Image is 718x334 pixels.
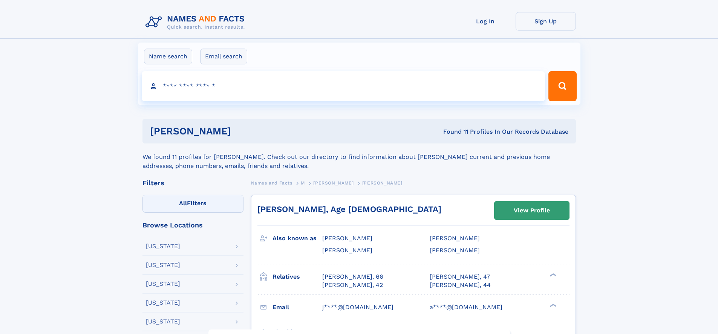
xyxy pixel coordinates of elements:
[337,128,568,136] div: Found 11 Profiles In Our Records Database
[548,303,557,308] div: ❯
[430,281,491,289] a: [PERSON_NAME], 44
[146,262,180,268] div: [US_STATE]
[146,300,180,306] div: [US_STATE]
[251,178,292,188] a: Names and Facts
[301,180,305,186] span: M
[455,12,516,31] a: Log In
[430,235,480,242] span: [PERSON_NAME]
[322,247,372,254] span: [PERSON_NAME]
[146,319,180,325] div: [US_STATE]
[313,180,354,186] span: [PERSON_NAME]
[516,12,576,31] a: Sign Up
[142,71,545,101] input: search input
[273,232,322,245] h3: Also known as
[313,178,354,188] a: [PERSON_NAME]
[322,235,372,242] span: [PERSON_NAME]
[142,180,243,186] div: Filters
[142,12,251,32] img: Logo Names and Facts
[146,281,180,287] div: [US_STATE]
[142,195,243,213] label: Filters
[301,178,305,188] a: M
[179,200,187,207] span: All
[322,273,383,281] a: [PERSON_NAME], 66
[146,243,180,249] div: [US_STATE]
[514,202,550,219] div: View Profile
[257,204,441,214] a: [PERSON_NAME], Age [DEMOGRAPHIC_DATA]
[494,201,569,220] a: View Profile
[322,281,383,289] a: [PERSON_NAME], 42
[273,270,322,283] h3: Relatives
[142,222,243,229] div: Browse Locations
[200,49,247,64] label: Email search
[150,127,337,136] h1: [PERSON_NAME]
[430,247,480,254] span: [PERSON_NAME]
[144,49,192,64] label: Name search
[548,272,557,277] div: ❯
[142,143,576,171] div: We found 11 profiles for [PERSON_NAME]. Check out our directory to find information about [PERSON...
[273,301,322,314] h3: Email
[362,180,403,186] span: [PERSON_NAME]
[548,71,576,101] button: Search Button
[430,273,490,281] a: [PERSON_NAME], 47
